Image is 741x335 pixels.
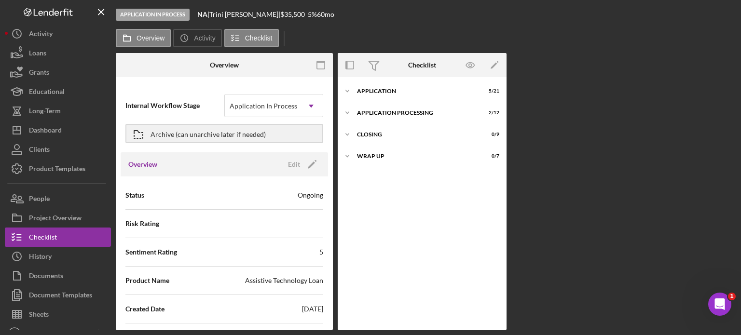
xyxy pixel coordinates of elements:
button: Document Templates [5,285,111,305]
button: Overview [116,29,171,47]
h3: Overview [128,160,157,169]
button: Checklist [224,29,279,47]
div: Loans [29,43,46,65]
div: 2 / 12 [482,110,499,116]
button: Sheets [5,305,111,324]
div: Educational [29,82,65,104]
button: Activity [5,24,111,43]
span: Created Date [125,304,165,314]
div: Edit [288,157,300,172]
div: Sheets [29,305,49,326]
button: Clients [5,140,111,159]
button: Project Overview [5,208,111,228]
div: History [29,247,52,268]
span: Product Name [125,276,169,285]
div: People [29,189,50,211]
label: Overview [137,34,165,42]
div: Activity [29,24,53,46]
div: Wrap up [357,153,475,159]
div: Checklist [408,61,436,69]
button: Product Templates [5,159,111,178]
div: Application In Process [230,102,297,110]
div: | [197,11,209,18]
div: Archive (can unarchive later if needed) [151,125,266,142]
div: 5 / 21 [482,88,499,94]
div: Trini [PERSON_NAME] | [209,11,280,18]
div: 0 / 9 [482,132,499,137]
div: Application In Process [116,9,190,21]
iframe: Intercom live chat [708,293,731,316]
b: NA [197,10,207,18]
button: Archive (can unarchive later if needed) [125,124,323,143]
button: Dashboard [5,121,111,140]
div: Assistive Technology Loan [245,276,323,285]
label: Activity [194,34,215,42]
div: Ongoing [298,190,323,200]
button: Checklist [5,228,111,247]
button: People [5,189,111,208]
div: Long-Term [29,101,61,123]
div: Overview [210,61,239,69]
div: Product Templates [29,159,85,181]
div: 0 / 7 [482,153,499,159]
label: Checklist [245,34,273,42]
div: Documents [29,266,63,288]
div: Closing [357,132,475,137]
button: Long-Term [5,101,111,121]
div: Application [357,88,475,94]
div: 5 [319,247,323,257]
span: Risk Rating [125,219,159,228]
button: Edit [282,157,320,172]
span: $35,500 [280,10,305,18]
button: Loans [5,43,111,63]
div: Project Overview [29,208,82,230]
div: Document Templates [29,285,92,307]
div: [DATE] [302,304,323,314]
button: Educational [5,82,111,101]
span: Sentiment Rating [125,247,177,257]
div: Dashboard [29,121,62,142]
div: Application Processing [357,110,475,116]
span: Internal Workflow Stage [125,101,224,110]
div: 60 mo [317,11,334,18]
span: 1 [728,293,736,300]
button: Activity [173,29,221,47]
div: Clients [29,140,50,161]
span: Status [125,190,144,200]
div: 5 % [308,11,317,18]
button: Grants [5,63,111,82]
div: Grants [29,63,49,84]
div: Checklist [29,228,57,249]
button: History [5,247,111,266]
button: Documents [5,266,111,285]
